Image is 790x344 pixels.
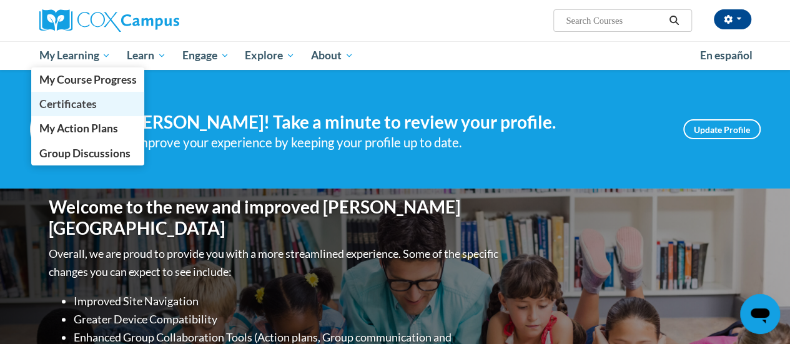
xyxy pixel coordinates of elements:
[740,294,780,334] iframe: Button to launch messaging window
[39,9,264,32] a: Cox Campus
[127,48,166,63] span: Learn
[31,92,145,116] a: Certificates
[105,112,664,133] h4: Hi [PERSON_NAME]! Take a minute to review your profile.
[182,48,229,63] span: Engage
[31,141,145,165] a: Group Discussions
[74,292,501,310] li: Improved Site Navigation
[119,41,174,70] a: Learn
[105,132,664,153] div: Help improve your experience by keeping your profile up to date.
[30,41,761,70] div: Main menu
[49,245,501,281] p: Overall, we are proud to provide you with a more streamlined experience. Some of the specific cha...
[39,147,130,160] span: Group Discussions
[30,101,86,157] img: Profile Image
[39,73,136,86] span: My Course Progress
[245,48,295,63] span: Explore
[311,48,353,63] span: About
[49,197,501,238] h1: Welcome to the new and improved [PERSON_NAME][GEOGRAPHIC_DATA]
[39,122,117,135] span: My Action Plans
[714,9,751,29] button: Account Settings
[39,97,96,111] span: Certificates
[664,13,683,28] button: Search
[237,41,303,70] a: Explore
[39,9,179,32] img: Cox Campus
[74,310,501,328] li: Greater Device Compatibility
[31,41,119,70] a: My Learning
[692,42,761,69] a: En español
[700,49,753,62] span: En español
[303,41,362,70] a: About
[683,119,761,139] a: Update Profile
[565,13,664,28] input: Search Courses
[31,116,145,140] a: My Action Plans
[31,67,145,92] a: My Course Progress
[174,41,237,70] a: Engage
[39,48,111,63] span: My Learning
